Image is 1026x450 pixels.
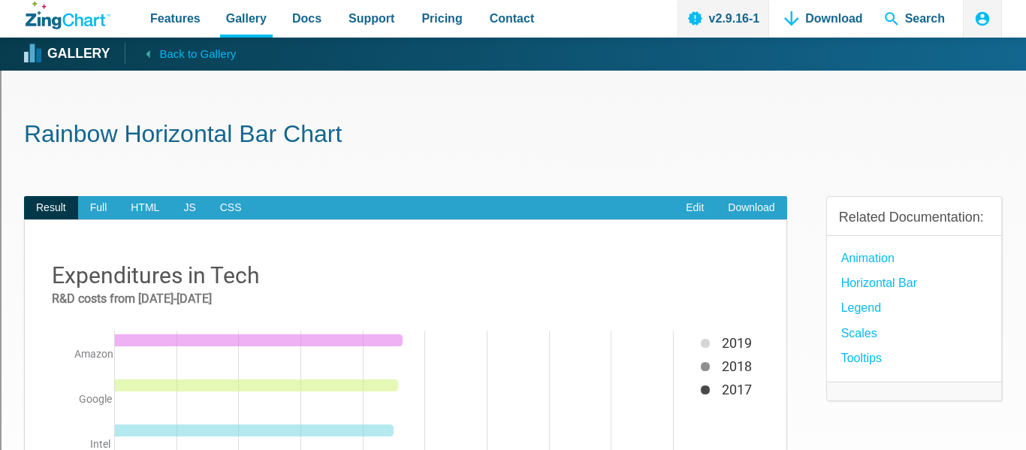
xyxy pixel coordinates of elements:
span: Contact [490,8,535,29]
span: Gallery [226,8,267,29]
strong: Gallery [47,47,110,61]
span: Pricing [421,8,462,29]
a: Back to Gallery [125,43,236,64]
span: Features [150,8,201,29]
span: Support [349,8,394,29]
a: Gallery [26,43,110,65]
span: Back to Gallery [159,44,236,64]
a: ZingChart Logo. Click to return to the homepage [26,2,110,29]
span: Docs [292,8,321,29]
